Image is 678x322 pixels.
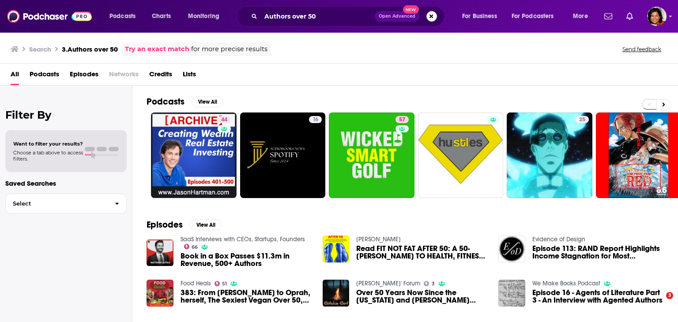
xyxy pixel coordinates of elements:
a: 16 [309,116,322,123]
a: 51 [215,281,227,286]
a: Show notifications dropdown [601,9,616,24]
button: open menu [182,9,231,23]
div: Search podcasts, credits, & more... [245,6,453,26]
button: open menu [567,9,599,23]
img: Over 50 Years Now Since the Washington and Patrick Henry Murders (Gitchie Manitou) [323,280,350,307]
span: 16 [313,116,318,124]
span: 51 [222,282,227,286]
a: Mary E. Wampler [356,236,401,243]
button: open menu [506,9,567,23]
img: Episode 113: RAND Report Highlights Income Stagnation for Most Americans Over Past 50 Years [498,236,525,262]
button: View All [190,220,222,230]
a: Show notifications dropdown [623,9,637,24]
span: Read FIT NOT FAT AFTER 50: A 50-[PERSON_NAME] TO HEALTH, FITNESS AND WEIGHT LOSS, THAT PROVES OVE... [356,245,488,260]
input: Search podcasts, credits, & more... [261,9,375,23]
span: Charts [152,10,171,22]
button: Select [5,194,127,213]
span: 3 [432,282,435,286]
a: All [11,67,19,85]
span: Monitoring [188,10,219,22]
a: Try an exact match [125,44,189,54]
a: EpisodesView All [147,219,222,230]
p: Saved Searches [5,179,127,187]
span: 3 [666,292,673,299]
img: User Profile [647,7,667,26]
span: 25 [579,116,585,124]
h3: 3.Authors over 50 [62,45,118,53]
a: Episode 113: RAND Report Highlights Income Stagnation for Most Americans Over Past 50 Years [532,245,664,260]
img: Episode 16 - Agents of Literature Part 3 - An Interview with Agented Authors [498,280,525,307]
a: Episode 16 - Agents of Literature Part 3 - An Interview with Agented Authors [532,289,664,304]
a: SaaS Interviews with CEOs, Startups, Founders [181,236,305,243]
img: Book in a Box Passes $11.3m in Revenue, 500+ Authors [147,240,173,266]
a: 383: From Paul McCartney to Oprah, herself, The Sexiest Vegan Over 50, Victoria Moran, Shares Her... [181,289,312,304]
a: 25 [507,112,592,198]
a: Evidence of Design [532,236,585,243]
a: Over 50 Years Now Since the Washington and Patrick Henry Murders (Gitchie Manitou) [356,289,488,304]
a: 25 [576,116,589,123]
img: 383: From Paul McCartney to Oprah, herself, The Sexiest Vegan Over 50, Victoria Moran, Shares Her... [147,280,173,307]
a: 16 [240,112,326,198]
h3: Search [29,45,51,53]
a: Charts [146,9,176,23]
a: Episodes [70,67,98,85]
span: Select [6,201,108,206]
span: For Business [462,10,497,22]
a: Podcasts [30,67,59,85]
span: Podcasts [109,10,136,22]
button: View All [192,97,223,107]
a: Read FIT NOT FAT AFTER 50: A 50-STEP GUIDE TO HEALTH, FITNESS AND WEIGHT LOSS, THAT PROVES OVER-50 D [356,245,488,260]
span: 383: From [PERSON_NAME] to Oprah, herself, The Sexiest Vegan Over 50, [PERSON_NAME], Shares Her P... [181,289,312,304]
a: 44 [151,112,237,198]
span: Open Advanced [379,14,415,19]
span: 66 [192,245,198,249]
span: More [573,10,588,22]
a: Food Heals [181,280,211,287]
a: Lists [183,67,196,85]
img: Podchaser - Follow, Share and Rate Podcasts [7,8,92,25]
iframe: Intercom live chat [648,292,669,313]
h2: Podcasts [147,96,185,107]
a: Book in a Box Passes $11.3m in Revenue, 500+ Authors [181,252,312,267]
span: For Podcasters [512,10,554,22]
span: 57 [399,116,405,124]
button: open menu [103,9,147,23]
a: Credits [149,67,172,85]
button: Show profile menu [647,7,667,26]
h2: Episodes [147,219,183,230]
button: Send feedback [620,45,664,53]
a: We Make Books Podcast [532,280,600,287]
span: New [403,5,419,14]
span: Want to filter your results? [13,141,83,147]
a: 57 [395,116,409,123]
a: 66 [184,244,198,249]
a: 3 [424,281,435,286]
a: PodcastsView All [147,96,223,107]
span: 44 [221,116,227,124]
img: Read FIT NOT FAT AFTER 50: A 50-STEP GUIDE TO HEALTH, FITNESS AND WEIGHT LOSS, THAT PROVES OVER-50 D [323,236,350,262]
span: Networks [109,67,139,85]
a: 57 [329,112,414,198]
span: Over 50 Years Now Since the [US_STATE] and [PERSON_NAME] Murders (Gitchie Manitou) [356,289,488,304]
h2: Filter By [5,109,127,121]
span: for more precise results [191,44,267,54]
a: Jon Michaels' Forum [356,280,420,287]
span: Choose a tab above to access filters. [13,150,83,162]
a: 44 [218,116,231,123]
button: open menu [456,9,508,23]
